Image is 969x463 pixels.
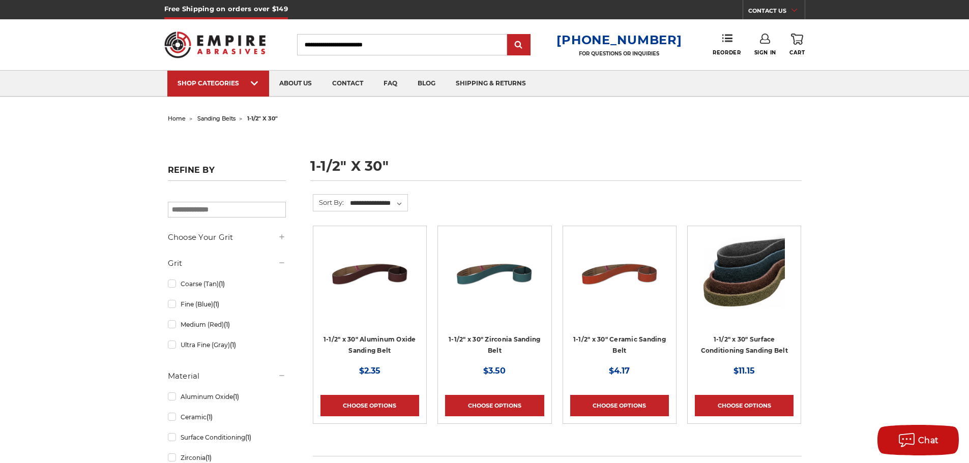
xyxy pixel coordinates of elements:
span: (1) [207,413,213,421]
h5: Material [168,370,286,382]
a: faq [373,71,407,97]
a: Surface Conditioning [168,428,286,446]
img: 1.5"x30" Surface Conditioning Sanding Belts [703,233,785,315]
button: Chat [877,425,959,455]
span: $11.15 [733,366,755,376]
a: Reorder [713,34,741,55]
h1: 1-1/2" x 30" [310,159,802,181]
a: 1-1/2" x 30" Aluminum Oxide Sanding Belt [324,335,416,355]
a: contact [322,71,373,97]
span: Sign In [754,49,776,56]
select: Sort By: [348,196,407,211]
a: 1.5"x30" Surface Conditioning Sanding Belts [695,233,794,332]
a: Coarse (Tan) [168,275,286,293]
span: Reorder [713,49,741,56]
a: blog [407,71,446,97]
a: 1-1/2" x 30" Surface Conditioning Sanding Belt [701,335,788,355]
span: (1) [233,393,239,400]
a: Aluminum Oxide [168,388,286,406]
a: 1-1/2" x 30" Ceramic Sanding Belt [573,335,666,355]
a: 1-1/2" x 30" Zirconia Sanding Belt [449,335,540,355]
a: [PHONE_NUMBER] [556,33,682,47]
span: $4.17 [609,366,630,376]
span: 1-1/2" x 30" [247,115,278,122]
h5: Grit [168,257,286,269]
span: Chat [918,436,939,445]
a: Ceramic [168,408,286,426]
a: about us [269,71,322,97]
a: Fine (Blue) [168,295,286,313]
a: 1-1/2" x 30" Sanding Belt - Ceramic [570,233,669,332]
a: Choose Options [320,395,419,416]
h5: Refine by [168,165,286,181]
span: (1) [224,321,230,328]
a: shipping & returns [446,71,536,97]
span: $3.50 [483,366,506,376]
span: (1) [245,434,251,441]
a: Choose Options [570,395,669,416]
a: Ultra Fine (Gray) [168,336,286,354]
span: (1) [230,341,236,349]
h5: Choose Your Grit [168,231,286,243]
span: Cart [789,49,805,56]
span: (1) [205,454,212,461]
input: Submit [509,35,529,55]
a: 1-1/2" x 30" Sanding Belt - Zirconia [445,233,544,332]
a: Choose Options [695,395,794,416]
a: Choose Options [445,395,544,416]
a: sanding belts [197,115,236,122]
span: $2.35 [359,366,380,376]
a: Medium (Red) [168,316,286,333]
span: (1) [219,280,225,288]
a: home [168,115,186,122]
label: Sort By: [313,195,344,210]
img: Empire Abrasives [164,25,266,65]
p: FOR QUESTIONS OR INQUIRIES [556,50,682,57]
a: 1-1/2" x 30" Sanding Belt - Aluminum Oxide [320,233,419,332]
span: (1) [213,300,219,308]
div: SHOP CATEGORIES [178,79,259,87]
a: CONTACT US [748,5,805,19]
img: 1-1/2" x 30" Sanding Belt - Ceramic [579,233,660,315]
a: Cart [789,34,805,56]
img: 1-1/2" x 30" Sanding Belt - Aluminum Oxide [329,233,410,315]
img: 1-1/2" x 30" Sanding Belt - Zirconia [454,233,535,315]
